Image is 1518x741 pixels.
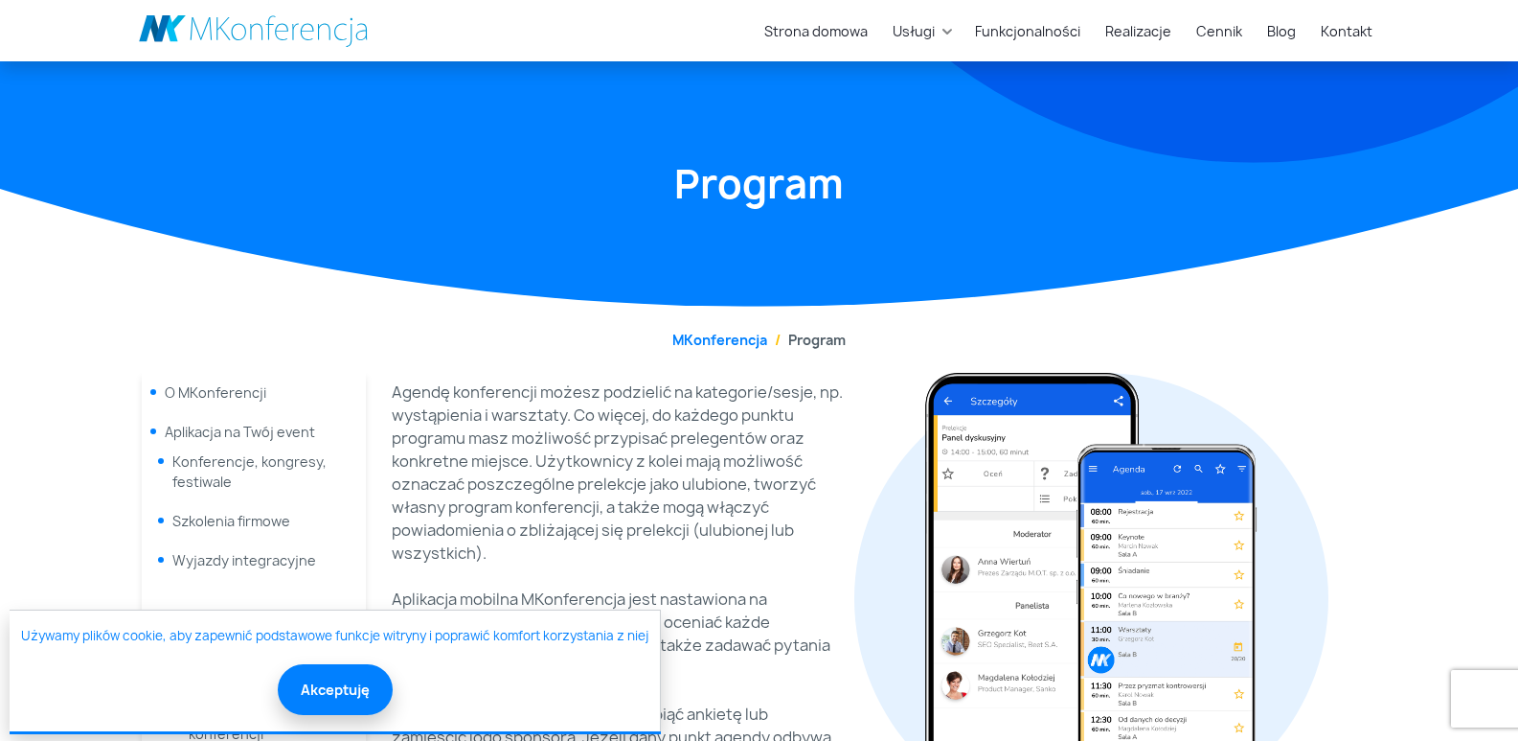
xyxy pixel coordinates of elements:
[172,551,316,569] a: Wyjazdy integracyjne
[1189,13,1250,49] a: Cennik
[139,330,1380,350] nav: breadcrumb
[757,13,875,49] a: Strona domowa
[139,158,1380,210] h1: Program
[967,13,1088,49] a: Funkcjonalności
[1259,13,1303,49] a: Blog
[1313,13,1380,49] a: Kontakt
[767,330,846,350] li: Program
[885,13,942,49] a: Usługi
[165,423,315,441] span: Aplikacja na Twój event
[278,664,393,715] button: Akceptuję
[392,381,843,565] p: Agendę konferencji możesz podzielić na kategorie/sesje, np. wystąpienia i warsztaty. Co więcej, d...
[1098,13,1179,49] a: Realizacje
[165,383,266,402] a: O MKonferencji
[21,627,648,646] a: Używamy plików cookie, aby zapewnić podstawowe funkcje witryny i poprawić komfort korzystania z niej
[392,588,843,680] p: Aplikacja mobilna MKonferencja jest nastawiona na interakcję, dlatego uczestnicy mogą oceniać każ...
[165,606,267,624] a: Dlaczego warto
[172,452,327,491] a: Konferencje, kongresy, festiwale
[172,512,290,530] a: Szkolenia firmowe
[672,331,767,349] a: MKonferencja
